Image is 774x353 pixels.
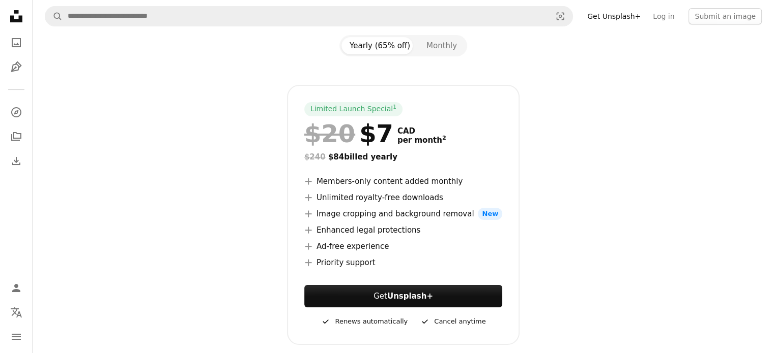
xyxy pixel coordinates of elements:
[6,33,26,53] a: Photos
[647,8,680,24] a: Log in
[418,37,465,54] button: Monthly
[321,315,408,328] div: Renews automatically
[304,120,393,147] div: $7
[304,120,355,147] span: $20
[6,327,26,347] button: Menu
[304,240,502,252] li: Ad-free experience
[6,57,26,77] a: Illustrations
[304,208,502,220] li: Image cropping and background removal
[304,152,326,162] span: $240
[304,224,502,236] li: Enhanced legal protections
[6,126,26,147] a: Collections
[6,102,26,122] a: Explore
[391,104,398,114] a: 1
[581,8,647,24] a: Get Unsplash+
[45,7,63,26] button: Search Unsplash
[304,102,403,116] div: Limited Launch Special
[420,315,485,328] div: Cancel anytime
[304,256,502,269] li: Priority support
[6,6,26,28] a: Home — Unsplash
[304,285,502,307] button: GetUnsplash+
[45,6,573,26] form: Find visuals sitewide
[478,208,502,220] span: New
[387,292,433,301] strong: Unsplash+
[6,302,26,323] button: Language
[397,126,446,136] span: CAD
[304,151,502,163] div: $84 billed yearly
[397,136,446,145] span: per month
[6,278,26,298] a: Log in / Sign up
[6,151,26,171] a: Download History
[548,7,572,26] button: Visual search
[440,136,448,145] a: 2
[304,191,502,204] li: Unlimited royalty-free downloads
[304,175,502,187] li: Members-only content added monthly
[689,8,762,24] button: Submit an image
[393,104,396,110] sup: 1
[442,135,446,141] sup: 2
[341,37,418,54] button: Yearly (65% off)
